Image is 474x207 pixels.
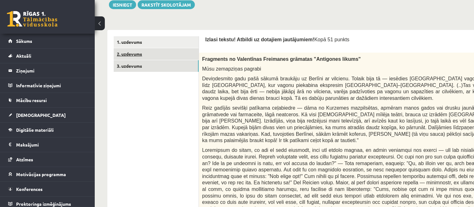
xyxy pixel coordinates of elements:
[8,93,87,107] a: Mācību resursi
[138,0,195,9] a: Rakstīt skolotājam
[6,6,325,13] body: Bagātinātā teksta redaktors, wiswyg-editor-user-answer-47433864964600
[8,167,87,181] a: Motivācijas programma
[8,152,87,167] a: Atzīmes
[16,137,87,152] legend: Maksājumi
[8,49,87,63] a: Aktuāli
[8,108,87,122] a: [DEMOGRAPHIC_DATA]
[16,127,54,133] span: Digitālie materiāli
[16,186,43,192] span: Konferences
[8,182,87,196] a: Konferences
[6,6,325,13] body: Bagātinātā teksta redaktors, wiswyg-editor-user-answer-47433863708560
[6,6,325,13] body: Bagātinātā teksta redaktors, wiswyg-editor-user-answer-47433863449080
[314,37,349,42] span: Kopā 51 punkts
[8,78,87,93] a: Informatīvie ziņojumi
[16,112,66,118] span: [DEMOGRAPHIC_DATA]
[8,34,87,48] a: Sākums
[8,137,87,152] a: Maksājumi
[114,48,199,60] a: 2. uzdevums
[114,36,199,48] a: 1. uzdevums
[7,11,57,27] a: Rīgas 1. Tālmācības vidusskola
[16,38,32,44] span: Sākums
[16,171,66,177] span: Motivācijas programma
[6,6,325,13] body: Bagātinātā teksta redaktors, wiswyg-editor-user-answer-47433863939180
[6,6,325,13] body: Bagātinātā teksta redaktors, wiswyg-editor-user-answer-47433864246220
[202,56,361,62] span: Fragments no Valentīnas Freimanes grāmatas "Antigones likums"
[109,0,136,9] button: Iesniegt
[16,53,31,59] span: Aktuāli
[16,201,71,207] span: Proktoringa izmēģinājums
[16,63,87,78] legend: Ziņojumi
[6,6,325,13] body: Bagātinātā teksta redaktors, wiswyg-editor-user-answer-47433863058580
[202,66,261,72] span: Mūsu zemapziņas pagrabi
[8,63,87,78] a: Ziņojumi
[205,37,314,42] span: Izlasi tekstu! Atbildi uz dotajiem jautājumiem!
[16,78,87,93] legend: Informatīvie ziņojumi
[114,60,199,72] a: 3. uzdevums
[16,97,47,103] span: Mācību resursi
[16,157,33,162] span: Atzīmes
[8,123,87,137] a: Digitālie materiāli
